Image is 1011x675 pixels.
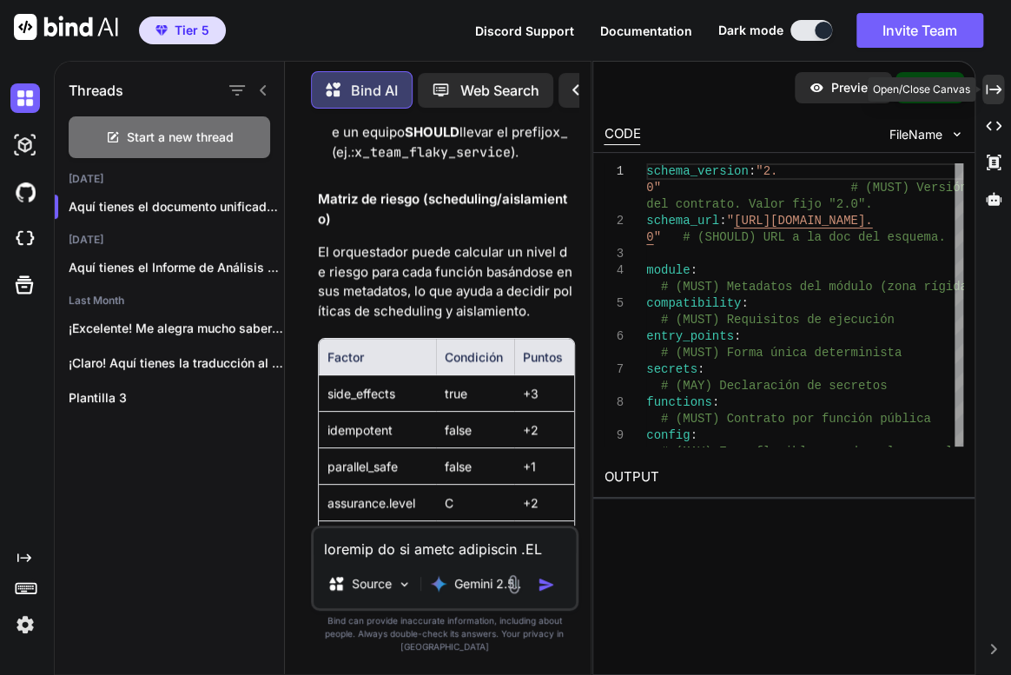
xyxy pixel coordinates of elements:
span: " [727,214,734,228]
span: schema_url [646,214,719,228]
img: darkAi-studio [10,130,40,160]
div: 1 [604,163,624,180]
p: Source [352,575,392,592]
span: : [691,263,697,277]
code: x_ [552,123,568,141]
p: Gemini 2.5.. [454,575,521,592]
div: 7 [604,361,624,378]
span: del contrato. Valor fijo "2.0". [646,197,872,211]
span: : [734,329,741,343]
td: C [436,485,514,521]
p: Aquí tienes el documento unificado, comb... [69,198,284,215]
li: Las etiquetas privadas o específicas de un equipo llevar el prefijo (ej.: ). [332,103,575,162]
span: # (MUST) Requisitos de ejecución [661,313,895,327]
span: [URL][DOMAIN_NAME]. [734,214,873,228]
h1: Threads [69,80,123,101]
th: Puntos [514,339,574,375]
img: Gemini 2.5 flash [430,575,447,592]
div: Open/Close Canvas [868,77,975,102]
span: secrets [646,362,697,376]
span: : [742,296,749,310]
span: # (MAY) Zona flexible, usada solo por el [661,445,953,459]
p: Plantilla 3 [69,389,284,407]
span: module [646,263,690,277]
p: Preview [831,79,878,96]
span: "2. [756,164,777,178]
img: Bind AI [14,14,118,40]
div: 8 [604,394,624,411]
span: 0 [646,230,653,244]
td: > 2 [436,521,514,558]
div: 6 [604,328,624,345]
span: : [719,214,726,228]
span: : [712,395,719,409]
span: # (MUST) Contrato por función pública [661,412,931,426]
td: false [436,448,514,485]
th: Factor [319,339,436,375]
button: Documentation [600,22,692,40]
img: attachment [504,574,524,594]
p: El orquestador puede calcular un nivel de riesgo para cada función basándose en sus metadatos, lo... [318,242,575,321]
button: premiumTier 5 [139,17,226,44]
img: Pick Models [397,577,412,592]
img: settings [10,610,40,639]
h2: [DATE] [55,172,284,186]
td: +3 [514,375,574,412]
img: preview [809,80,824,96]
code: x_team_flaky_service [354,143,511,161]
img: githubDark [10,177,40,207]
div: CODE [604,124,640,145]
span: Dark mode [718,22,783,39]
h2: [DATE] [55,233,284,247]
span: # (SHOULD) URL a la doc del esquema. [683,230,945,244]
span: Discord Support [475,23,574,38]
span: : [697,362,704,376]
div: 4 [604,262,624,279]
span: Documentation [600,23,692,38]
button: Invite Team [856,13,983,48]
button: Discord Support [475,22,574,40]
h2: Last Month [55,294,284,308]
td: +1 [514,448,574,485]
div: 5 [604,295,624,312]
td: idempotent [319,412,436,448]
p: Bind can provide inaccurate information, including about people. Always double-check its answers.... [311,614,578,653]
img: chevron down [949,127,964,142]
img: cloudideIcon [10,224,40,254]
div: 2 [604,213,624,229]
td: max_retries [319,521,436,558]
span: # (MUST) Forma única determinista [661,346,902,360]
p: Aquí tienes el Informe de Análisis Arquitectónico... [69,259,284,276]
td: true [436,375,514,412]
span: schema_version [646,164,749,178]
span: : [691,428,697,442]
img: premium [155,25,168,36]
h2: OUTPUT [593,457,975,498]
span: # (MUST) Metadatos del módulo (zona rígida) [661,280,975,294]
span: compatibility [646,296,741,310]
th: Condición [436,339,514,375]
h2: Matriz de riesgo (scheduling/aislamiento) [318,189,575,228]
td: parallel_safe [319,448,436,485]
span: Start a new thread [127,129,234,146]
p: Web Search [460,80,539,101]
span: Tier 5 [175,22,209,39]
span: # (MAY) Declaración de secretos [661,379,887,393]
td: +1 [514,521,574,558]
span: " [654,230,661,244]
td: +2 [514,485,574,521]
td: +2 [514,412,574,448]
td: side_effects [319,375,436,412]
img: icon [538,576,555,593]
span: 0" [646,181,661,195]
span: entry_points [646,329,734,343]
img: darkChat [10,83,40,113]
span: FileName [889,126,942,143]
span: config [646,428,690,442]
span: functions [646,395,712,409]
p: ¡Claro! Aquí tienes la traducción al inglés... [69,354,284,372]
div: 9 [604,427,624,444]
div: 3 [604,246,624,262]
strong: SHOULD [405,123,459,140]
td: false [436,412,514,448]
